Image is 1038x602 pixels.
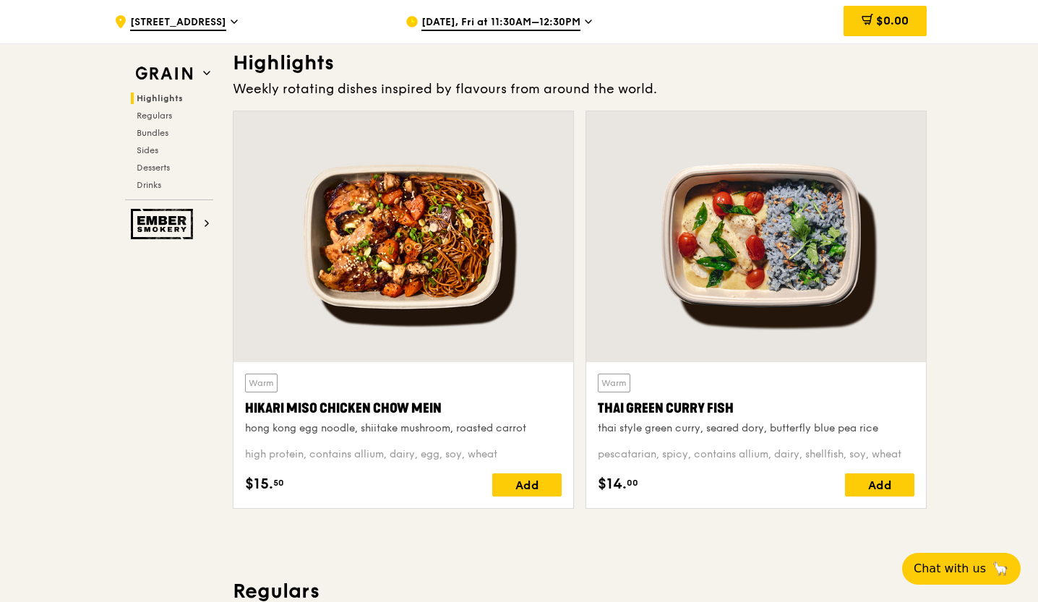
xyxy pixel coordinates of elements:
span: Highlights [137,93,183,103]
span: [DATE], Fri at 11:30AM–12:30PM [421,15,580,31]
img: Grain web logo [131,61,197,87]
span: Bundles [137,128,168,138]
div: Add [845,473,914,496]
span: Sides [137,145,158,155]
button: Chat with us🦙 [902,553,1021,585]
span: Chat with us [914,560,986,577]
div: Warm [598,374,630,392]
div: Warm [245,374,278,392]
span: Desserts [137,163,170,173]
span: 🦙 [992,560,1009,577]
div: thai style green curry, seared dory, butterfly blue pea rice [598,421,914,436]
span: Regulars [137,111,172,121]
span: $15. [245,473,273,495]
div: pescatarian, spicy, contains allium, dairy, shellfish, soy, wheat [598,447,914,462]
div: hong kong egg noodle, shiitake mushroom, roasted carrot [245,421,562,436]
div: high protein, contains allium, dairy, egg, soy, wheat [245,447,562,462]
div: Weekly rotating dishes inspired by flavours from around the world. [233,79,927,99]
h3: Highlights [233,50,927,76]
img: Ember Smokery web logo [131,209,197,239]
div: Add [492,473,562,496]
div: Hikari Miso Chicken Chow Mein [245,398,562,418]
span: [STREET_ADDRESS] [130,15,226,31]
div: Thai Green Curry Fish [598,398,914,418]
span: 50 [273,477,284,489]
span: 00 [627,477,638,489]
span: $0.00 [876,14,909,27]
span: Drinks [137,180,161,190]
span: $14. [598,473,627,495]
